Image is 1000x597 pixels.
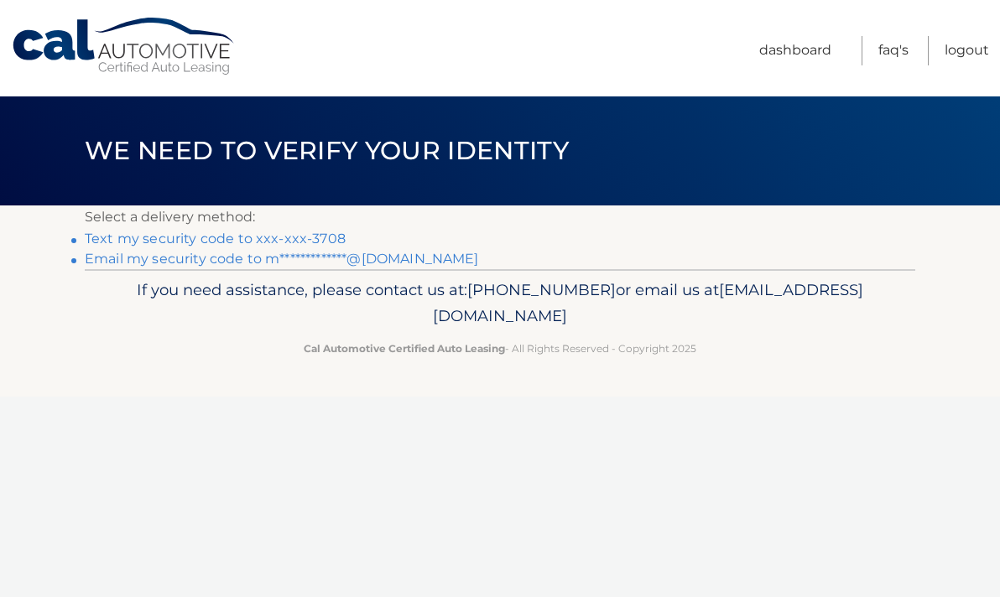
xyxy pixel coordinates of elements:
[85,205,915,229] p: Select a delivery method:
[467,280,616,299] span: [PHONE_NUMBER]
[878,36,909,65] a: FAQ's
[96,340,904,357] p: - All Rights Reserved - Copyright 2025
[304,342,505,355] strong: Cal Automotive Certified Auto Leasing
[85,135,569,166] span: We need to verify your identity
[11,17,237,76] a: Cal Automotive
[96,277,904,330] p: If you need assistance, please contact us at: or email us at
[85,231,346,247] a: Text my security code to xxx-xxx-3708
[759,36,831,65] a: Dashboard
[945,36,989,65] a: Logout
